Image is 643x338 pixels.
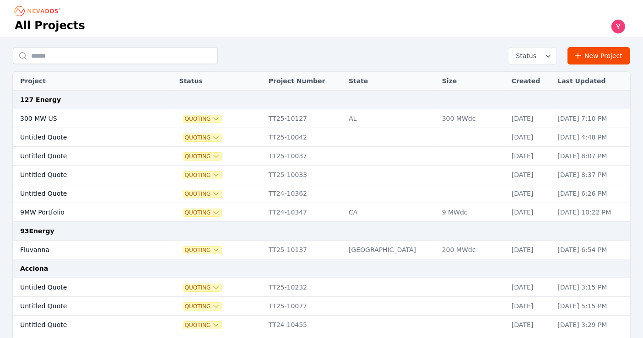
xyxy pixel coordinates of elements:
[507,316,553,334] td: [DATE]
[13,166,152,184] td: Untitled Quote
[13,241,152,259] td: Fluvanna
[183,209,222,216] button: Quoting
[507,278,553,297] td: [DATE]
[13,203,152,222] td: 9MW Portfolio
[344,72,438,91] th: State
[553,241,630,259] td: [DATE] 6:54 PM
[344,109,438,128] td: AL
[13,166,630,184] tr: Untitled QuoteQuotingTT25-10033[DATE][DATE] 8:37 PM
[13,316,152,334] td: Untitled Quote
[183,322,222,329] button: Quoting
[553,297,630,316] td: [DATE] 5:15 PM
[507,147,553,166] td: [DATE]
[507,297,553,316] td: [DATE]
[553,278,630,297] td: [DATE] 3:15 PM
[183,115,222,123] button: Quoting
[183,172,222,179] button: Quoting
[512,51,536,60] span: Status
[264,203,344,222] td: TT24-10347
[344,241,438,259] td: [GEOGRAPHIC_DATA]
[438,241,507,259] td: 200 MWdc
[264,109,344,128] td: TT25-10127
[264,166,344,184] td: TT25-10033
[13,259,630,278] td: Acciona
[13,91,630,109] td: 127 Energy
[264,128,344,147] td: TT25-10042
[13,297,152,316] td: Untitled Quote
[13,316,630,334] tr: Untitled QuoteQuotingTT24-10455[DATE][DATE] 3:29 PM
[553,316,630,334] td: [DATE] 3:29 PM
[183,284,222,291] button: Quoting
[553,147,630,166] td: [DATE] 8:07 PM
[553,72,630,91] th: Last Updated
[13,109,152,128] td: 300 MW US
[507,184,553,203] td: [DATE]
[553,128,630,147] td: [DATE] 4:48 PM
[553,203,630,222] td: [DATE] 10:22 PM
[264,278,344,297] td: TT25-10232
[15,4,63,18] nav: Breadcrumb
[507,109,553,128] td: [DATE]
[13,184,152,203] td: Untitled Quote
[611,19,626,34] img: Yoni Bennett
[264,72,344,91] th: Project Number
[553,166,630,184] td: [DATE] 8:37 PM
[13,278,630,297] tr: Untitled QuoteQuotingTT25-10232[DATE][DATE] 3:15 PM
[553,109,630,128] td: [DATE] 7:10 PM
[15,18,85,33] h1: All Projects
[264,241,344,259] td: TT25-10137
[13,203,630,222] tr: 9MW PortfolioQuotingTT24-10347CA9 MWdc[DATE][DATE] 10:22 PM
[13,128,152,147] td: Untitled Quote
[13,72,152,91] th: Project
[183,153,222,160] button: Quoting
[13,147,152,166] td: Untitled Quote
[264,184,344,203] td: TT24-10362
[13,184,630,203] tr: Untitled QuoteQuotingTT24-10362[DATE][DATE] 6:26 PM
[13,297,630,316] tr: Untitled QuoteQuotingTT25-10077[DATE][DATE] 5:15 PM
[183,303,222,310] button: Quoting
[175,72,264,91] th: Status
[13,128,630,147] tr: Untitled QuoteQuotingTT25-10042[DATE][DATE] 4:48 PM
[507,72,553,91] th: Created
[507,203,553,222] td: [DATE]
[13,278,152,297] td: Untitled Quote
[264,147,344,166] td: TT25-10037
[344,203,438,222] td: CA
[438,109,507,128] td: 300 MWdc
[183,134,222,141] button: Quoting
[553,184,630,203] td: [DATE] 6:26 PM
[264,316,344,334] td: TT24-10455
[567,47,630,64] a: New Project
[13,147,630,166] tr: Untitled QuoteQuotingTT25-10037[DATE][DATE] 8:07 PM
[183,247,222,254] button: Quoting
[438,203,507,222] td: 9 MWdc
[507,128,553,147] td: [DATE]
[438,72,507,91] th: Size
[507,166,553,184] td: [DATE]
[13,222,630,241] td: 93Energy
[13,109,630,128] tr: 300 MW USQuotingTT25-10127AL300 MWdc[DATE][DATE] 7:10 PM
[507,241,553,259] td: [DATE]
[13,241,630,259] tr: FluvannaQuotingTT25-10137[GEOGRAPHIC_DATA]200 MWdc[DATE][DATE] 6:54 PM
[183,190,222,198] button: Quoting
[264,297,344,316] td: TT25-10077
[508,48,557,64] button: Status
